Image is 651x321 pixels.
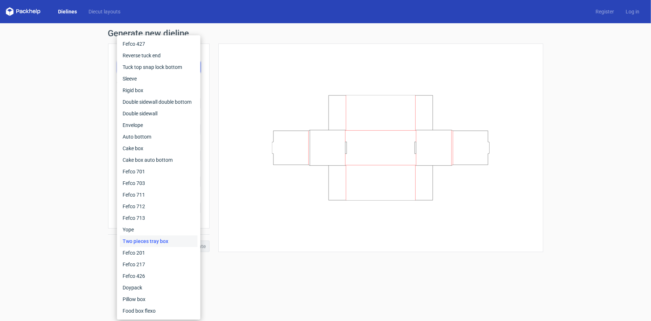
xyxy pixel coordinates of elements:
[120,50,197,61] div: Reverse tuck end
[120,177,197,189] div: Fefco 703
[590,8,620,15] a: Register
[120,143,197,154] div: Cake box
[120,224,197,235] div: Yope
[120,201,197,212] div: Fefco 712
[83,8,126,15] a: Diecut layouts
[120,166,197,177] div: Fefco 701
[120,119,197,131] div: Envelope
[120,305,197,317] div: Food box flexo
[52,8,83,15] a: Dielines
[120,189,197,201] div: Fefco 711
[120,293,197,305] div: Pillow box
[620,8,645,15] a: Log in
[120,247,197,259] div: Fefco 201
[120,96,197,108] div: Double sidewall double bottom
[120,154,197,166] div: Cake box auto bottom
[120,73,197,85] div: Sleeve
[120,38,197,50] div: Fefco 427
[120,131,197,143] div: Auto bottom
[120,270,197,282] div: Fefco 426
[120,282,197,293] div: Doypack
[120,108,197,119] div: Double sidewall
[120,61,197,73] div: Tuck top snap lock bottom
[120,259,197,270] div: Fefco 217
[120,85,197,96] div: Rigid box
[120,235,197,247] div: Two pieces tray box
[120,212,197,224] div: Fefco 713
[108,29,543,38] h1: Generate new dieline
